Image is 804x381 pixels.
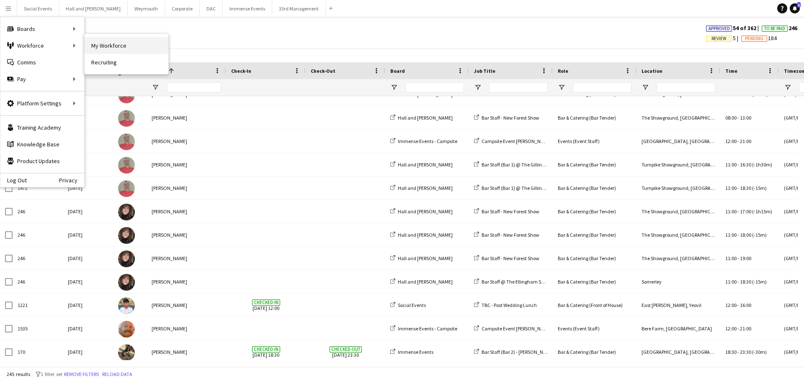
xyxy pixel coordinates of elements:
[740,349,751,355] span: 23:30
[13,317,63,340] div: 1535
[636,176,720,199] div: Turnpike Showground, [GEOGRAPHIC_DATA]
[147,270,226,293] div: [PERSON_NAME]
[398,115,453,121] span: Hall and [PERSON_NAME]
[474,349,590,355] a: Bar Staff (Bar 2) - [PERSON_NAME] Harbour Festival
[405,82,464,92] input: Board Filter Input
[231,294,301,317] span: [DATE] 12:00
[147,176,226,199] div: [PERSON_NAME]
[740,138,751,144] span: 21:00
[474,302,537,308] a: TBC - Post Wedding Lunch
[725,138,737,144] span: 12:00
[737,161,739,168] span: -
[764,26,785,31] span: To Be Paid
[752,161,772,168] span: (-1h30m)
[636,223,720,246] div: The Showground, [GEOGRAPHIC_DATA]
[231,68,251,74] span: Check-In
[272,0,326,17] button: 33rd Management
[474,232,539,238] a: Bar Staff - New Forest Show
[740,161,751,168] span: 16:30
[642,68,662,74] span: Location
[0,153,84,169] a: Product Updates
[152,84,159,91] button: Open Filter Menu
[737,185,739,191] span: -
[553,294,636,317] div: Bar & Catering (Front of House)
[709,26,730,31] span: Approved
[147,223,226,246] div: [PERSON_NAME]
[725,302,737,308] span: 12:00
[59,0,128,17] button: Hall and [PERSON_NAME]
[167,82,221,92] input: Name Filter Input
[63,153,113,176] div: [DATE]
[737,255,739,261] span: -
[740,255,751,261] span: 19:00
[63,317,113,340] div: [DATE]
[725,68,737,74] span: Time
[737,325,739,332] span: -
[311,68,335,74] span: Check-Out
[482,349,590,355] span: Bar Staff (Bar 2) - [PERSON_NAME] Harbour Festival
[573,82,631,92] input: Role Filter Input
[63,223,113,246] div: [DATE]
[636,294,720,317] div: East [PERSON_NAME], Yeovil
[740,279,751,285] span: 18:30
[725,161,737,168] span: 11:00
[59,177,84,184] a: Privacy
[740,232,751,238] span: 18:00
[474,325,598,332] a: Campsite Event [PERSON_NAME][GEOGRAPHIC_DATA]
[0,95,84,112] div: Platform Settings
[725,185,737,191] span: 11:00
[553,106,636,129] div: Bar & Catering (Bar Tender)
[737,232,739,238] span: -
[636,340,720,363] div: [GEOGRAPHIC_DATA], [GEOGRAPHIC_DATA]
[482,325,598,332] span: Campsite Event [PERSON_NAME][GEOGRAPHIC_DATA]
[41,371,62,377] span: 1 filter set
[636,247,720,270] div: The Showground, [GEOGRAPHIC_DATA]
[752,208,772,215] span: (-1h15m)
[474,138,604,144] a: Campsite Event [PERSON_NAME] - Jurassic Fields Festival
[0,54,84,71] a: Comms
[311,340,380,363] span: [DATE] 23:30
[118,274,135,291] img: Dani Till
[553,317,636,340] div: Events (Event Staff)
[474,68,495,74] span: Job Title
[762,24,797,32] span: 246
[0,177,27,184] a: Log Out
[482,161,597,168] span: Bar Staff (Bar 1) @ The Gillingham & Shaftesbury show
[390,255,453,261] a: Hall and [PERSON_NAME]
[745,36,763,41] span: Pending
[657,82,715,92] input: Location Filter Input
[13,223,63,246] div: 246
[147,153,226,176] div: [PERSON_NAME]
[390,349,433,355] a: Immense Events
[147,340,226,363] div: [PERSON_NAME]
[390,185,453,191] a: Hall and [PERSON_NAME]
[147,294,226,317] div: [PERSON_NAME]
[740,185,751,191] span: 18:30
[231,340,301,363] span: [DATE] 18:30
[0,20,84,37] div: Boards
[147,200,226,223] div: [PERSON_NAME]
[737,115,739,121] span: -
[63,247,113,270] div: [DATE]
[118,180,135,197] img: Colin Sherman
[118,251,135,267] img: Dani Till
[553,247,636,270] div: Bar & Catering (Bar Tender)
[482,232,539,238] span: Bar Staff - New Forest Show
[147,106,226,129] div: [PERSON_NAME]
[553,176,636,199] div: Bar & Catering (Bar Tender)
[737,279,739,285] span: -
[118,321,135,338] img: Declan Minnock
[725,325,737,332] span: 12:00
[482,279,550,285] span: Bar Staff @ The Ellingham Show
[63,106,113,129] div: [DATE]
[398,325,457,332] span: Immense Events - Campsite
[737,349,739,355] span: -
[398,185,453,191] span: Hall and [PERSON_NAME]
[100,370,134,379] button: Reload data
[63,270,113,293] div: [DATE]
[636,153,720,176] div: Turnpike Showground, [GEOGRAPHIC_DATA]
[0,136,84,153] a: Knowledge Base
[398,302,426,308] span: Social Events
[390,161,453,168] a: Hall and [PERSON_NAME]
[725,279,737,285] span: 11:00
